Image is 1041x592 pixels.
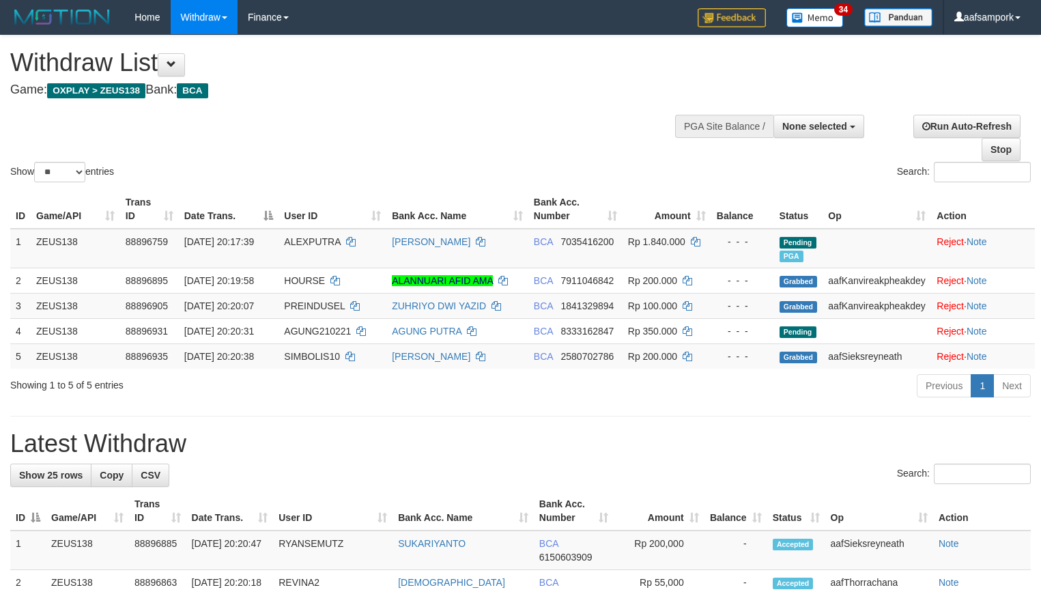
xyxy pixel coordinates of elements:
[780,326,816,338] span: Pending
[717,235,769,249] div: - - -
[967,351,987,362] a: Note
[132,464,169,487] a: CSV
[780,352,818,363] span: Grabbed
[184,236,254,247] span: [DATE] 20:17:39
[931,318,1035,343] td: ·
[614,531,704,570] td: Rp 200,000
[129,492,186,531] th: Trans ID: activate to sort column ascending
[10,318,31,343] td: 4
[186,492,274,531] th: Date Trans.: activate to sort column ascending
[971,374,994,397] a: 1
[534,351,553,362] span: BCA
[534,326,553,337] span: BCA
[10,430,1031,457] h1: Latest Withdraw
[897,162,1031,182] label: Search:
[864,8,932,27] img: panduan.png
[184,275,254,286] span: [DATE] 20:19:58
[780,237,816,249] span: Pending
[534,492,614,531] th: Bank Acc. Number: activate to sort column ascending
[704,531,767,570] td: -
[717,274,769,287] div: - - -
[767,492,825,531] th: Status: activate to sort column ascending
[393,492,534,531] th: Bank Acc. Name: activate to sort column ascending
[279,190,386,229] th: User ID: activate to sort column ascending
[120,190,179,229] th: Trans ID: activate to sort column ascending
[10,293,31,318] td: 3
[31,318,120,343] td: ZEUS138
[780,301,818,313] span: Grabbed
[825,492,933,531] th: Op: activate to sort column ascending
[392,300,486,311] a: ZUHRIYO DWI YAZID
[10,268,31,293] td: 2
[10,343,31,369] td: 5
[967,326,987,337] a: Note
[31,268,120,293] td: ZEUS138
[933,492,1031,531] th: Action
[184,351,254,362] span: [DATE] 20:20:38
[31,293,120,318] td: ZEUS138
[46,492,129,531] th: Game/API: activate to sort column ascending
[786,8,844,27] img: Button%20Memo.svg
[773,115,864,138] button: None selected
[31,229,120,268] td: ZEUS138
[284,275,325,286] span: HOURSE
[937,275,964,286] a: Reject
[780,276,818,287] span: Grabbed
[10,373,423,392] div: Showing 1 to 5 of 5 entries
[931,293,1035,318] td: ·
[184,326,254,337] span: [DATE] 20:20:31
[560,236,614,247] span: Copy 7035416200 to clipboard
[184,300,254,311] span: [DATE] 20:20:07
[982,138,1021,161] a: Stop
[939,577,959,588] a: Note
[284,236,340,247] span: ALEXPUTRA
[560,326,614,337] span: Copy 8333162847 to clipboard
[10,83,681,97] h4: Game: Bank:
[392,275,493,286] a: ALANNUARI AFID AMA
[967,236,987,247] a: Note
[31,343,120,369] td: ZEUS138
[897,464,1031,484] label: Search:
[825,531,933,570] td: aafSieksreyneath
[19,470,83,481] span: Show 25 rows
[284,351,340,362] span: SIMBOLIS10
[675,115,773,138] div: PGA Site Balance /
[10,464,91,487] a: Show 25 rows
[628,351,677,362] span: Rp 200.000
[780,251,803,262] span: Marked by aafpengsreynich
[937,351,964,362] a: Reject
[774,190,823,229] th: Status
[704,492,767,531] th: Balance: activate to sort column ascending
[967,300,987,311] a: Note
[628,300,677,311] span: Rp 100.000
[534,300,553,311] span: BCA
[34,162,85,182] select: Showentries
[392,236,470,247] a: [PERSON_NAME]
[534,275,553,286] span: BCA
[717,324,769,338] div: - - -
[934,162,1031,182] input: Search:
[931,343,1035,369] td: ·
[398,538,466,549] a: SUKARIYANTO
[560,351,614,362] span: Copy 2580702786 to clipboard
[539,577,558,588] span: BCA
[126,300,168,311] span: 88896905
[10,190,31,229] th: ID
[773,578,814,589] span: Accepted
[939,538,959,549] a: Note
[284,326,351,337] span: AGUNG210221
[534,236,553,247] span: BCA
[823,293,931,318] td: aafKanvireakpheakdey
[126,326,168,337] span: 88896931
[528,190,623,229] th: Bank Acc. Number: activate to sort column ascending
[834,3,853,16] span: 34
[273,492,393,531] th: User ID: activate to sort column ascending
[782,121,847,132] span: None selected
[913,115,1021,138] a: Run Auto-Refresh
[937,326,964,337] a: Reject
[628,326,677,337] span: Rp 350.000
[31,190,120,229] th: Game/API: activate to sort column ascending
[917,374,971,397] a: Previous
[539,552,593,563] span: Copy 6150603909 to clipboard
[47,83,145,98] span: OXPLAY > ZEUS138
